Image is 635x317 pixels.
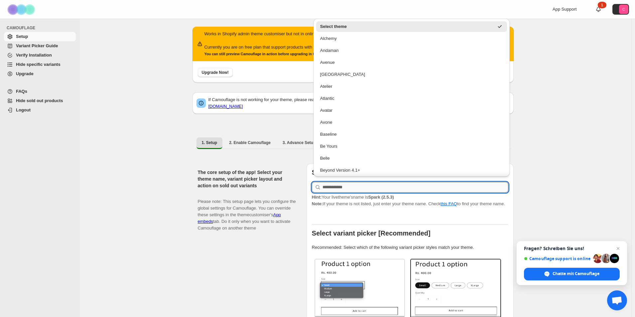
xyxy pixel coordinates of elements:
strong: Note: [312,201,323,206]
span: Your live theme's name is [312,195,394,200]
li: Athens [314,68,510,80]
div: Avone [320,119,503,126]
button: Upgrade Now! [198,68,233,77]
li: Atelier [314,80,510,92]
img: Select / Dropdowns [315,259,405,316]
li: Baseline [314,128,510,140]
li: Select theme [314,21,510,32]
span: Hide sold out products [16,98,63,103]
span: FAQs [16,89,27,94]
b: Select variant picker [Recommended] [312,230,431,237]
span: Verify Installation [16,53,52,58]
p: Currently you are on free plan that support products with 1 product option ( ). Upgrade now to un... [204,44,455,51]
li: Belle [314,152,510,164]
span: Variant Picker Guide [16,43,58,48]
a: Variant Picker Guide [4,41,76,51]
span: Avatar with initials C [619,5,628,14]
div: Chat öffnen [607,290,627,310]
button: Avatar with initials C [612,4,629,15]
span: Chatte mit Camouflage [553,271,599,277]
b: Select your theme name [Important] [312,169,425,176]
span: 3. Advance Setup [283,140,316,145]
span: App Support [553,7,576,12]
strong: Hint: [312,195,322,200]
span: Upgrade [16,71,34,76]
span: Hide specific variants [16,62,61,67]
strong: Spark (2.5.3) [368,195,394,200]
a: Setup [4,32,76,41]
span: CAMOUFLAGE [7,25,76,31]
span: Logout [16,107,31,112]
li: Beyond Version 4.1+ [314,164,510,176]
img: Camouflage [5,0,39,19]
span: Fragen? Schreiben Sie uns! [524,246,620,251]
li: Avenue [314,56,510,68]
small: You can still preview Camouflage in action before upgrading in the theme customizer. to preview. [204,52,387,56]
div: Be Yours [320,143,503,150]
p: Recommended: Select which of the following variant picker styles match your theme. [312,244,508,251]
a: Verify Installation [4,51,76,60]
div: Baseline [320,131,503,138]
div: Avenue [320,59,503,66]
img: Buttons / Swatches [411,259,500,316]
div: Select theme [320,23,494,30]
div: Atelier [320,83,503,90]
li: Atlantic [314,92,510,104]
div: [GEOGRAPHIC_DATA] [320,71,503,78]
p: If your theme is not listed, just enter your theme name. Check to find your theme name. [312,194,508,207]
a: Upgrade [4,69,76,79]
li: Beyond Version 1-4 [314,176,510,188]
span: Upgrade Now! [202,70,229,75]
a: FAQs [4,87,76,96]
text: C [622,7,625,11]
li: Avatar [314,104,510,116]
h2: The core setup of the app! Select your theme name, variant picker layout and action on sold out v... [198,169,296,189]
div: Beyond Version 4.1+ [320,167,503,174]
div: Alchemy [320,35,503,42]
span: Setup [16,34,28,39]
div: Andaman [320,47,503,54]
p: If Camouflage is not working for your theme, please read and or reach out to us via chat or email: [208,96,510,110]
a: Hide specific variants [4,60,76,69]
div: Avatar [320,107,503,114]
p: Works in Shopify admin theme customiser but not in online store? [204,31,455,37]
div: 1 [598,2,606,8]
div: Belle [320,155,503,162]
span: 1. Setup [202,140,217,145]
span: Camouflage support is online [524,256,591,261]
li: Avone [314,116,510,128]
span: Chat schließen [614,244,622,252]
a: this FAQ [441,201,457,206]
p: Please note: This setup page lets you configure the global settings for Camouflage. You can overr... [198,192,296,232]
li: Alchemy [314,32,510,44]
div: Atlantic [320,95,503,102]
a: Logout [4,105,76,115]
li: Andaman [314,44,510,56]
span: 2. Enable Camouflage [229,140,271,145]
li: Be Yours [314,140,510,152]
a: Hide sold out products [4,96,76,105]
a: 1 [595,6,602,13]
div: Chatte mit Camouflage [524,268,620,280]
